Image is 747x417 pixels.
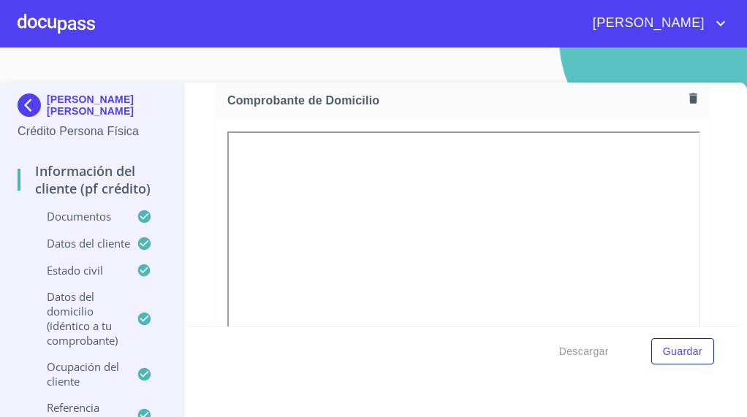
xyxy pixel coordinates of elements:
[18,93,47,117] img: Docupass spot blue
[582,12,729,35] button: account of current user
[18,236,137,250] p: Datos del cliente
[18,289,137,348] p: Datos del domicilio (idéntico a tu comprobante)
[227,93,683,108] span: Comprobante de Domicilio
[18,93,167,123] div: [PERSON_NAME] [PERSON_NAME]
[559,343,609,361] span: Descargar
[18,359,137,389] p: Ocupación del Cliente
[18,263,137,278] p: Estado Civil
[18,162,167,197] p: Información del cliente (PF crédito)
[663,343,702,361] span: Guardar
[18,209,137,223] p: Documentos
[18,123,167,140] p: Crédito Persona Física
[651,338,714,365] button: Guardar
[553,338,615,365] button: Descargar
[47,93,167,117] p: [PERSON_NAME] [PERSON_NAME]
[582,12,712,35] span: [PERSON_NAME]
